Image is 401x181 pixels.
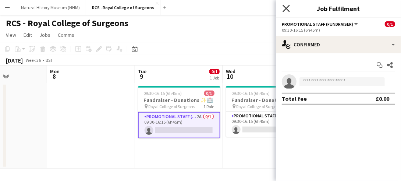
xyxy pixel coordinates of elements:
span: 8 [49,72,60,81]
span: Mon [50,68,60,75]
a: View [3,30,19,40]
div: BST [46,57,53,63]
div: £0.00 [376,95,389,102]
span: 0/1 [385,21,395,27]
h1: RCS - Royal College of Surgeons [6,18,128,29]
span: 0/1 [209,69,220,74]
h3: Fundraiser - Donations ✨🏥 [138,97,220,103]
a: Comms [55,30,77,40]
span: 09:30-16:15 (6h45m) [232,90,270,96]
a: Jobs [36,30,53,40]
span: 1 Role [204,104,214,109]
span: Royal College of Surgeons [149,104,195,109]
app-card-role: Promotional Staff (Fundraiser)2A0/109:30-16:15 (6h45m) [226,112,308,137]
span: Promotional Staff (Fundraiser) [282,21,353,27]
span: View [6,32,16,38]
span: 10 [225,72,235,81]
div: Confirmed [276,36,401,53]
span: 09:30-16:15 (6h45m) [144,90,182,96]
button: Promotional Staff (Fundraiser) [282,21,359,27]
h3: Fundraiser - Donations ✨🏥 [226,97,308,103]
a: Edit [21,30,35,40]
div: Total fee [282,95,307,102]
app-job-card: 09:30-16:15 (6h45m)0/1Fundraiser - Donations ✨🏥 Royal College of Surgeons1 RolePromotional Staff ... [226,86,308,137]
span: Comms [58,32,74,38]
span: Tue [138,68,146,75]
span: Wed [226,68,235,75]
div: 1 Job [210,75,219,81]
span: Edit [24,32,32,38]
app-job-card: 09:30-16:15 (6h45m)0/1Fundraiser - Donations ✨🏥 Royal College of Surgeons1 RolePromotional Staff ... [138,86,220,138]
span: Royal College of Surgeons [237,104,283,109]
div: [DATE] [6,57,23,64]
span: 9 [137,72,146,81]
button: Natural History Museum (NHM) [15,0,86,15]
app-card-role: Promotional Staff (Fundraiser)2A0/109:30-16:15 (6h45m) [138,112,220,138]
span: 0/1 [204,90,214,96]
span: Jobs [39,32,50,38]
button: RCS - Royal College of Surgeons [86,0,160,15]
span: Week 36 [24,57,43,63]
div: 09:30-16:15 (6h45m) [282,27,395,33]
h3: Job Fulfilment [276,4,401,13]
